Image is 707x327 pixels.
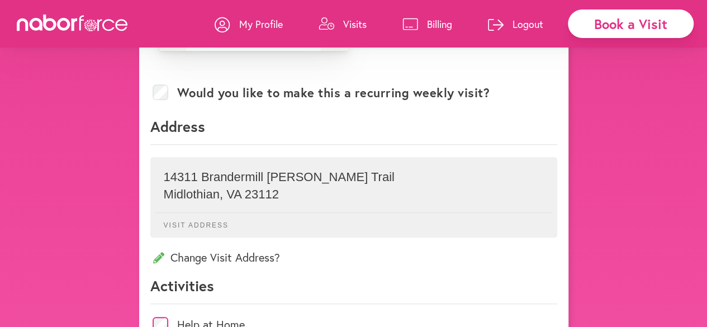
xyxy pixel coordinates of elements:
p: Visits [343,17,367,31]
a: My Profile [215,7,283,41]
p: 14311 Brandermill [PERSON_NAME] Trail [164,170,544,184]
div: Book a Visit [568,10,694,38]
a: Logout [488,7,543,41]
p: Activities [150,276,557,304]
a: Billing [402,7,452,41]
label: Would you like to make this a recurring weekly visit? [177,86,490,100]
p: Midlothian , VA 23112 [164,187,544,202]
p: Address [150,117,557,145]
a: Visits [319,7,367,41]
p: Visit Address [155,212,552,229]
p: Change Visit Address? [150,250,557,265]
p: Logout [513,17,543,31]
p: My Profile [239,17,283,31]
p: Billing [427,17,452,31]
